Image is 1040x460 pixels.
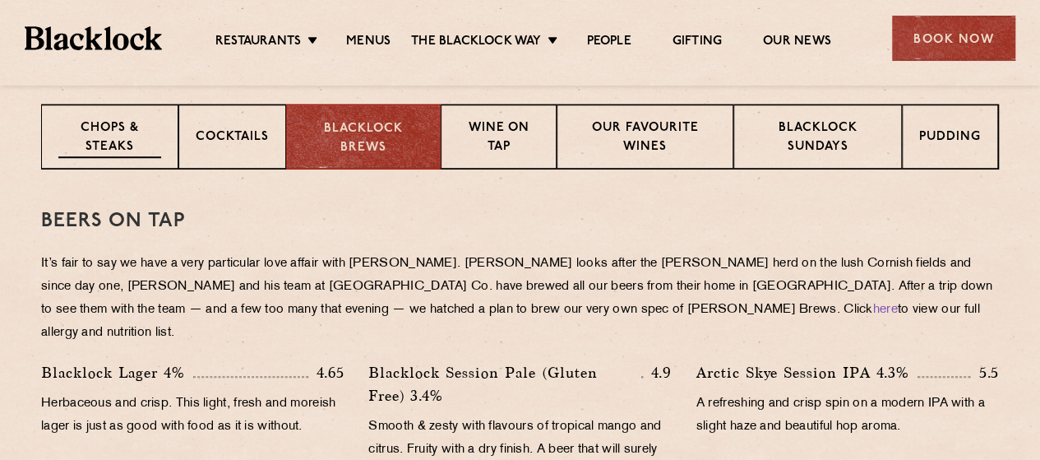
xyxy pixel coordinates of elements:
[25,26,162,49] img: BL_Textured_Logo-footer-cropped.svg
[303,120,423,157] p: Blacklock Brews
[41,211,999,232] h3: Beers on tap
[58,119,161,158] p: Chops & Steaks
[196,128,269,149] p: Cocktails
[751,119,885,158] p: Blacklock Sundays
[586,34,631,52] a: People
[411,34,541,52] a: The Blacklock Way
[368,361,641,407] p: Blacklock Session Pale (Gluten Free) 3.4%
[696,361,918,384] p: Arctic Skye Session IPA 4.3%
[970,362,999,383] p: 5.5
[41,361,193,384] p: Blacklock Lager 4%
[873,304,898,316] a: here
[643,362,672,383] p: 4.9
[673,34,722,52] a: Gifting
[308,362,344,383] p: 4.65
[763,34,831,52] a: Our News
[458,119,538,158] p: Wine on Tap
[41,393,344,439] p: Herbaceous and crisp. This light, fresh and moreish lager is just as good with food as it is with...
[696,393,999,439] p: A refreshing and crisp spin on a modern IPA with a slight haze and beautiful hop aroma.
[574,119,717,158] p: Our favourite wines
[919,128,981,149] p: Pudding
[346,34,391,52] a: Menus
[215,34,301,52] a: Restaurants
[41,253,999,345] p: It’s fair to say we have a very particular love affair with [PERSON_NAME]. [PERSON_NAME] looks af...
[892,16,1015,61] div: Book Now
